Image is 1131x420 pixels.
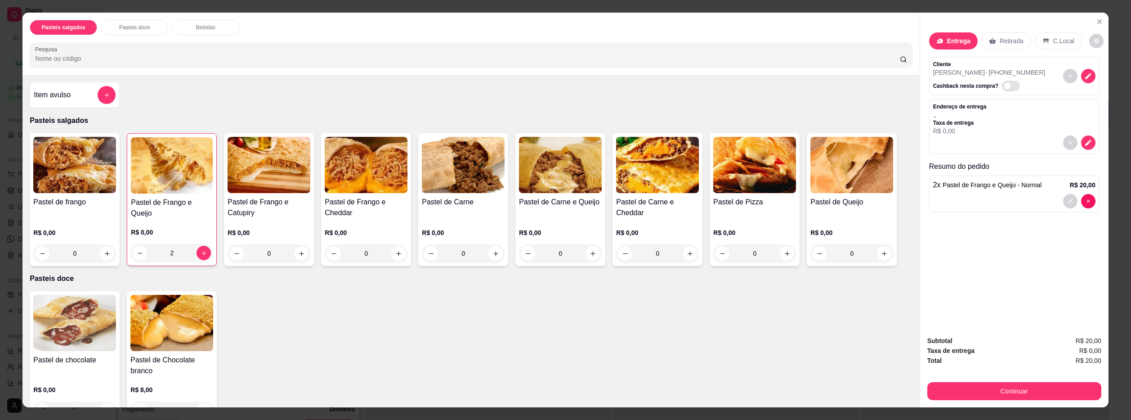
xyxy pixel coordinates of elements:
[1063,69,1077,83] button: decrease-product-quantity
[325,197,407,218] h4: Pastel de Frango e Cheddar
[933,103,987,110] p: Endereço de entrega
[1079,346,1101,356] span: R$ 0,00
[325,137,407,193] img: product-image
[33,385,116,394] p: R$ 0,00
[119,24,150,31] p: Pasteis doce
[228,137,310,193] img: product-image
[943,181,1042,189] span: Pastel de Frango e Queijo - Normal
[519,197,602,208] h4: Pastel de Carne e Queijo
[1092,14,1107,29] button: Close
[30,115,912,126] p: Pasteis salgados
[933,180,1042,190] p: 2 x
[933,119,987,126] p: Taxa de entrega
[616,228,699,237] p: R$ 0,00
[130,355,213,376] h4: Pastel de Chocolate branco
[616,137,699,193] img: product-image
[1089,34,1104,48] button: decrease-product-quantity
[713,197,796,208] h4: Pastel de Pizza
[933,82,998,90] p: Cashback nesta compra?
[325,228,407,237] p: R$ 0,00
[933,61,1046,68] p: Cliente
[33,295,116,351] img: product-image
[131,197,213,219] h4: Pastel de Frango e Queijo
[713,228,796,237] p: R$ 0,00
[422,137,505,193] img: product-image
[927,347,975,354] strong: Taxa de entrega
[33,197,116,208] h4: Pastel de frango
[1063,194,1077,208] button: decrease-product-quantity
[1076,336,1101,346] span: R$ 20,00
[130,295,213,351] img: product-image
[1081,194,1095,208] button: decrease-product-quantity
[228,228,310,237] p: R$ 0,00
[933,110,987,119] p: , ,
[34,90,71,100] h4: Item avulso
[713,137,796,193] img: product-image
[810,137,893,193] img: product-image
[422,197,505,208] h4: Pastel de Carne
[33,228,116,237] p: R$ 0,00
[33,137,116,193] img: product-image
[616,197,699,218] h4: Pastel de Carne e Cheddar
[810,197,893,208] h4: Pastel de Queijo
[1063,135,1077,150] button: decrease-product-quantity
[1000,36,1024,45] p: Retirada
[98,86,116,104] button: add-separate-item
[933,126,987,135] p: R$ 0,00
[35,45,60,53] label: Pesquisa
[422,228,505,237] p: R$ 0,00
[33,355,116,366] h4: Pastel de chocolate
[1081,69,1095,83] button: decrease-product-quantity
[947,36,970,45] p: Entrega
[1076,356,1101,366] span: R$ 20,00
[35,54,900,63] input: Pesquisa
[1081,135,1095,150] button: decrease-product-quantity
[130,385,213,394] p: R$ 8,00
[131,137,213,194] img: product-image
[1002,81,1024,91] label: Automatic updates
[519,137,602,193] img: product-image
[42,24,85,31] p: Pasteis salgados
[519,228,602,237] p: R$ 0,00
[1070,181,1095,190] p: R$ 20,00
[927,357,942,364] strong: Total
[196,24,215,31] p: Bebidas
[810,228,893,237] p: R$ 0,00
[933,68,1046,77] p: [PERSON_NAME] - [PHONE_NUMBER]
[131,228,213,237] p: R$ 0,00
[929,161,1100,172] p: Resumo do pedido
[30,273,912,284] p: Pasteis doce
[927,337,952,344] strong: Subtotal
[1053,36,1074,45] p: C.Local
[228,197,310,218] h4: Pastel de Frango e Catupiry
[927,382,1101,400] button: Continuar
